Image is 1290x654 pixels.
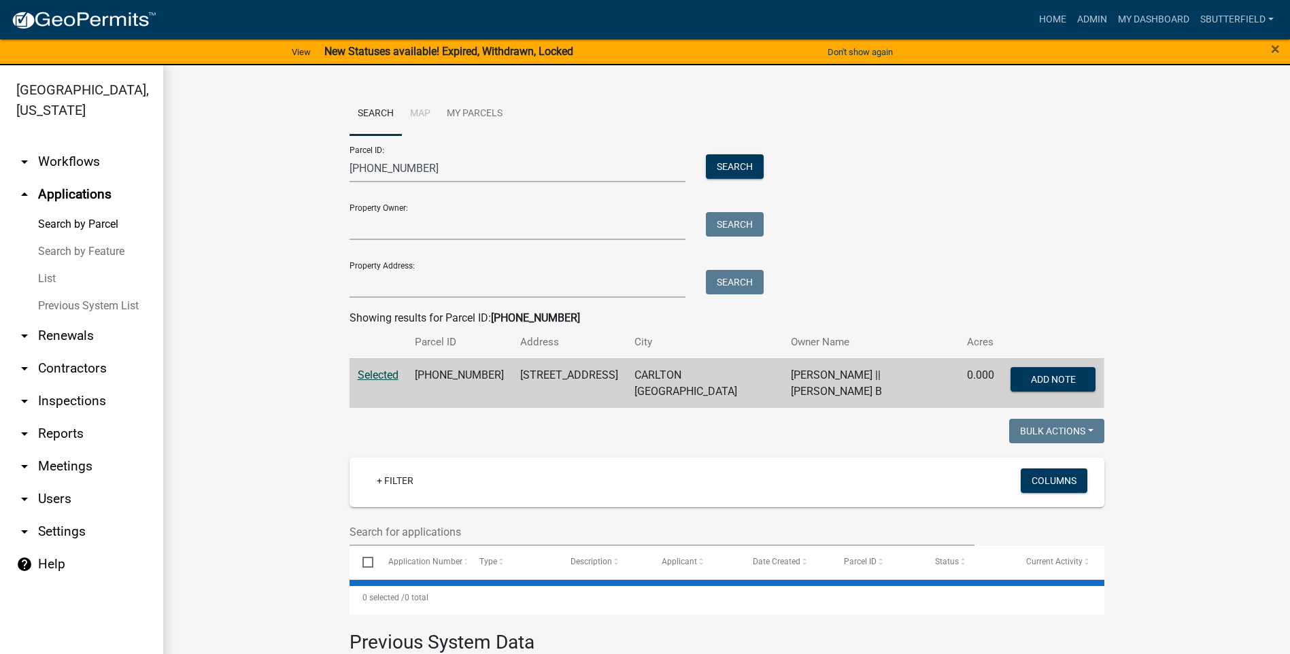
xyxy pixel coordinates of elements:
[16,154,33,170] i: arrow_drop_down
[1113,7,1195,33] a: My Dashboard
[16,458,33,475] i: arrow_drop_down
[662,557,697,566] span: Applicant
[706,212,764,237] button: Search
[626,326,783,358] th: City
[1021,468,1087,493] button: Columns
[626,358,783,408] td: CARLTON [GEOGRAPHIC_DATA]
[1072,7,1113,33] a: Admin
[922,546,1013,579] datatable-header-cell: Status
[1195,7,1279,33] a: Sbutterfield
[831,546,922,579] datatable-header-cell: Parcel ID
[366,468,424,493] a: + Filter
[649,546,740,579] datatable-header-cell: Applicant
[358,368,398,381] a: Selected
[407,326,512,358] th: Parcel ID
[16,360,33,377] i: arrow_drop_down
[1009,419,1104,443] button: Bulk Actions
[959,326,1002,358] th: Acres
[844,557,877,566] span: Parcel ID
[16,186,33,203] i: arrow_drop_up
[350,92,402,136] a: Search
[706,154,764,179] button: Search
[783,358,959,408] td: [PERSON_NAME] || [PERSON_NAME] B
[1011,367,1096,392] button: Add Note
[350,310,1104,326] div: Showing results for Parcel ID:
[16,328,33,344] i: arrow_drop_down
[479,557,497,566] span: Type
[439,92,511,136] a: My Parcels
[16,426,33,442] i: arrow_drop_down
[935,557,959,566] span: Status
[512,358,626,408] td: [STREET_ADDRESS]
[491,311,580,324] strong: [PHONE_NUMBER]
[16,491,33,507] i: arrow_drop_down
[1026,557,1083,566] span: Current Activity
[350,546,375,579] datatable-header-cell: Select
[512,326,626,358] th: Address
[1031,373,1076,384] span: Add Note
[388,557,462,566] span: Application Number
[16,393,33,409] i: arrow_drop_down
[1271,39,1280,58] span: ×
[558,546,649,579] datatable-header-cell: Description
[286,41,316,63] a: View
[16,556,33,572] i: help
[783,326,959,358] th: Owner Name
[324,45,573,58] strong: New Statuses available! Expired, Withdrawn, Locked
[571,557,612,566] span: Description
[740,546,831,579] datatable-header-cell: Date Created
[1013,546,1104,579] datatable-header-cell: Current Activity
[362,593,405,602] span: 0 selected /
[16,523,33,540] i: arrow_drop_down
[1271,41,1280,57] button: Close
[407,358,512,408] td: [PHONE_NUMBER]
[822,41,898,63] button: Don't show again
[375,546,466,579] datatable-header-cell: Application Number
[959,358,1002,408] td: 0.000
[706,270,764,294] button: Search
[466,546,558,579] datatable-header-cell: Type
[350,518,975,546] input: Search for applications
[350,581,1104,615] div: 0 total
[1034,7,1072,33] a: Home
[753,557,800,566] span: Date Created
